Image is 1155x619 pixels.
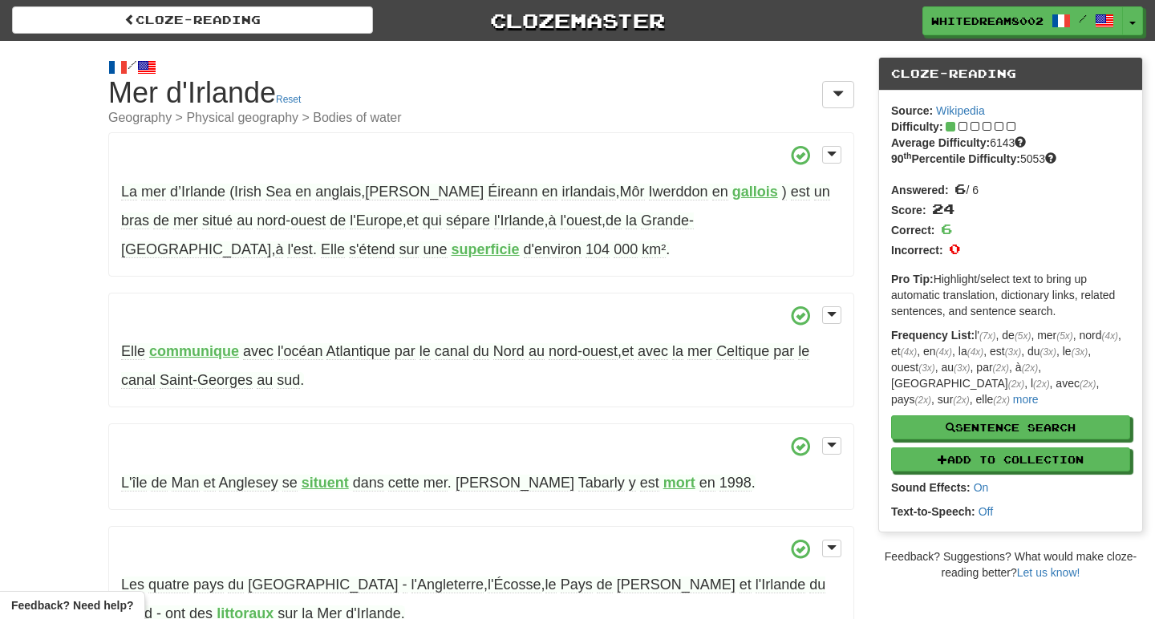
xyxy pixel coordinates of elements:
[891,481,971,494] strong: Sound Effects:
[494,212,544,229] span: l'Irlande
[353,475,384,492] span: dans
[548,212,556,229] span: à
[993,362,1009,374] em: (2x)
[295,184,311,200] span: en
[1080,378,1096,390] em: (2x)
[493,343,525,360] span: Nord
[173,212,198,229] span: mer
[121,212,694,258] span: Grande-[GEOGRAPHIC_DATA]
[901,346,917,358] em: (4x)
[791,184,810,200] span: est
[967,346,983,358] em: (4x)
[716,343,769,360] span: Celtique
[891,104,933,117] strong: Source:
[891,244,943,257] strong: Incorrect:
[936,346,952,358] em: (4x)
[435,343,469,360] span: canal
[979,505,993,518] a: Off
[932,200,954,217] span: 24
[350,212,402,229] span: l'Europe
[321,241,345,258] span: Elle
[121,184,732,200] span: , ,
[121,343,809,389] span: , .
[891,415,1130,439] button: Sentence Search
[1005,346,1021,358] em: (3x)
[891,273,934,285] strong: Pro Tip:
[941,220,952,237] span: 6
[257,212,326,229] span: nord-ouest
[237,212,253,229] span: au
[699,475,715,492] span: en
[620,184,645,200] span: Môr
[606,212,622,229] span: de
[282,475,298,492] span: se
[108,57,854,77] div: /
[276,94,301,105] a: Reset
[953,394,969,406] em: (2x)
[891,505,975,518] strong: Text-to-Speech:
[1072,346,1088,358] em: (3x)
[954,362,970,374] em: (3x)
[712,184,728,200] span: en
[193,577,224,593] span: pays
[1008,378,1024,390] em: (2x)
[878,548,1143,581] div: Feedback? Suggestions? What would make cloze-reading better?
[561,184,615,200] span: irlandais
[904,151,912,160] sup: th
[541,184,557,200] span: en
[330,212,346,229] span: de
[891,152,1020,165] strong: 90 Percentile Difficulty:
[529,343,545,360] span: au
[809,577,825,593] span: du
[687,343,712,360] span: mer
[560,212,601,229] span: l'ouest
[153,212,169,229] span: de
[121,577,144,593] span: Les
[397,6,758,34] a: Clozemaster
[974,481,989,494] a: On
[891,327,1130,407] p: l' , de , mer , nord , et , en , la , est , du , le , ouest , au , par , à , [GEOGRAPHIC_DATA] , ...
[979,330,995,342] em: (7x)
[891,271,1130,319] p: Highlight/select text to bring up automatic translation, dictionary links, related sentences, and...
[452,241,520,257] strong: superficie
[204,475,216,492] span: et
[549,343,618,360] span: nord-ouest
[349,241,395,258] span: s'étend
[423,212,442,229] span: qui
[121,212,149,229] span: bras
[1013,393,1039,406] a: more
[891,151,1130,167] div: 5053
[918,362,934,374] em: (3x)
[456,475,574,492] span: [PERSON_NAME]
[626,212,637,229] span: la
[170,184,225,200] span: d’Irlande
[108,77,854,125] h1: Mer d'Irlande
[642,241,666,258] span: km²
[423,475,448,492] span: mer
[891,179,1130,199] div: / 6
[891,136,990,149] strong: Average Difficulty:
[388,475,419,492] span: cette
[172,475,200,492] span: Man
[954,180,966,197] span: 6
[202,212,233,229] span: situé
[1040,346,1056,358] em: (3x)
[699,475,756,492] span: .
[524,241,671,258] span: .
[302,475,349,491] strong: situent
[649,184,708,200] span: Iwerddon
[732,184,778,200] strong: gallois
[879,58,1142,91] div: Cloze-Reading
[275,241,283,258] span: à
[228,577,244,593] span: du
[488,184,537,200] span: Éireann
[1102,330,1118,342] em: (4x)
[1015,330,1031,342] em: (5x)
[891,120,943,133] strong: Difficulty:
[121,184,830,258] span: , , , , .
[411,577,484,593] span: l'Angleterre
[1079,13,1087,24] span: /
[423,241,447,258] span: une
[287,241,312,258] span: l'est
[277,372,300,389] span: sud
